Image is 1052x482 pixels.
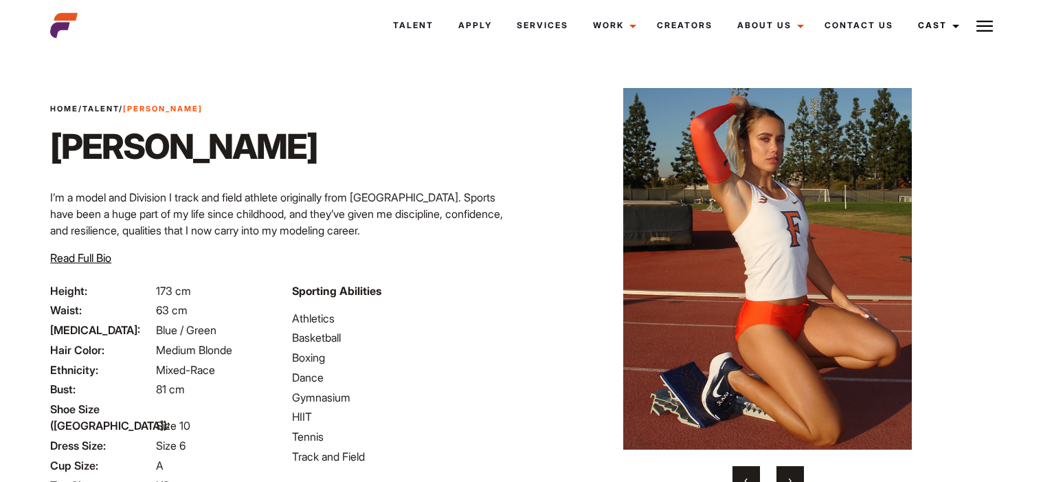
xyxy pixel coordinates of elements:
[50,322,153,338] span: [MEDICAL_DATA]:
[292,389,517,406] li: Gymnasium
[50,302,153,318] span: Waist:
[156,459,164,472] span: A
[50,342,153,358] span: Hair Color:
[292,329,517,346] li: Basketball
[50,251,111,265] span: Read Full Bio
[292,448,517,465] li: Track and Field
[50,126,317,167] h1: [PERSON_NAME]
[292,349,517,366] li: Boxing
[50,12,78,39] img: cropped-aefm-brand-fav-22-square.png
[976,18,993,34] img: Burger icon
[446,7,504,44] a: Apply
[292,408,517,425] li: HIIT
[156,439,186,452] span: Size 6
[292,369,517,386] li: Dance
[906,7,967,44] a: Cast
[725,7,812,44] a: About Us
[156,419,190,432] span: Size 10
[82,104,119,113] a: Talent
[50,103,203,115] span: / /
[156,303,188,317] span: 63 cm
[50,457,153,474] span: Cup Size:
[156,284,191,298] span: 173 cm
[645,7,725,44] a: Creators
[50,104,78,113] a: Home
[292,310,517,327] li: Athletics
[504,7,581,44] a: Services
[156,382,185,396] span: 81 cm
[581,7,645,44] a: Work
[812,7,906,44] a: Contact Us
[123,104,203,113] strong: [PERSON_NAME]
[156,343,232,357] span: Medium Blonde
[50,283,153,299] span: Height:
[50,437,153,454] span: Dress Size:
[292,284,381,298] strong: Sporting Abilities
[50,362,153,378] span: Ethnicity:
[50,401,153,434] span: Shoe Size ([GEOGRAPHIC_DATA]):
[156,323,216,337] span: Blue / Green
[50,189,517,239] p: I’m a model and Division I track and field athlete originally from [GEOGRAPHIC_DATA]. Sports have...
[292,428,517,445] li: Tennis
[381,7,446,44] a: Talent
[50,381,153,397] span: Bust:
[50,250,111,266] button: Read Full Bio
[156,363,215,377] span: Mixed-Race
